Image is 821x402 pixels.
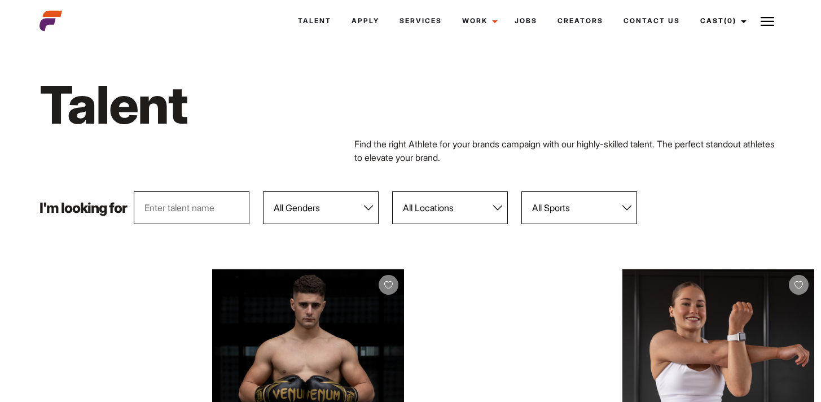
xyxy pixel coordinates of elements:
a: Work [452,6,504,36]
input: Enter talent name [134,191,249,224]
img: Burger icon [761,15,774,28]
a: Services [389,6,452,36]
p: Find the right Athlete for your brands campaign with our highly-skilled talent. The perfect stand... [354,137,782,164]
a: Apply [341,6,389,36]
h1: Talent [39,72,467,137]
span: (0) [724,16,736,25]
img: cropped-aefm-brand-fav-22-square.png [39,10,62,32]
a: Talent [288,6,341,36]
a: Cast(0) [690,6,753,36]
a: Contact Us [613,6,690,36]
p: I'm looking for [39,201,127,215]
a: Jobs [504,6,547,36]
a: Creators [547,6,613,36]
